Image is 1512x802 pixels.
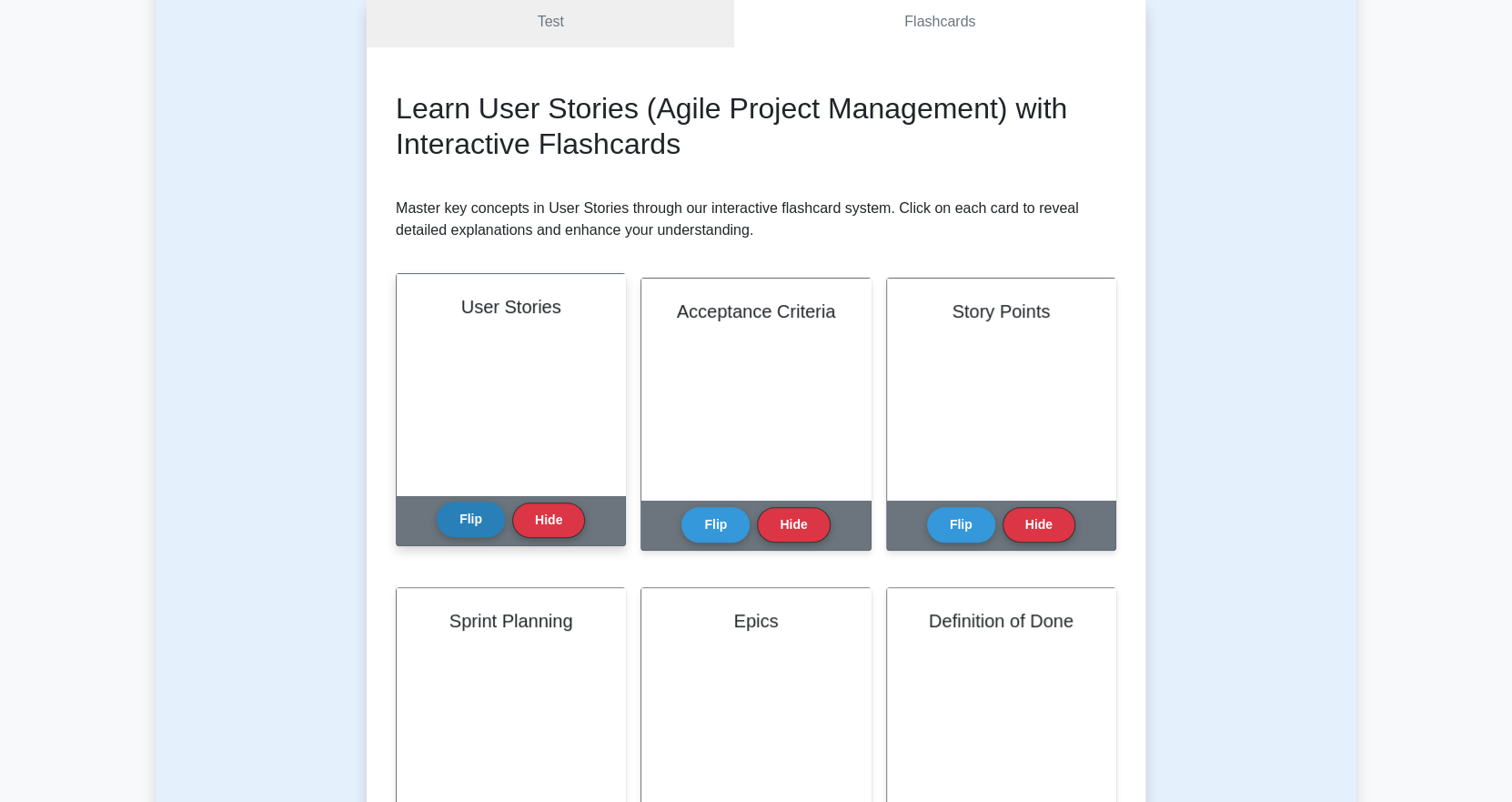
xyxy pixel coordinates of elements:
[663,610,848,632] h2: Epics
[927,507,995,543] button: Flip
[909,610,1094,632] h2: Definition of Done
[418,610,603,632] h2: Sprint Planning
[757,507,830,543] button: Hide
[512,503,585,538] button: Hide
[681,507,750,543] button: Flip
[418,296,603,318] h2: User Stories
[437,502,505,537] button: Flip
[396,91,1116,161] h2: Learn User Stories (Agile Project Management) with Interactive Flashcards
[1003,507,1075,543] button: Hide
[909,300,1094,322] h2: Story Points
[396,198,1116,241] p: Master key concepts in User Stories through our interactive flashcard system. Click on each card ...
[663,300,848,322] h2: Acceptance Criteria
